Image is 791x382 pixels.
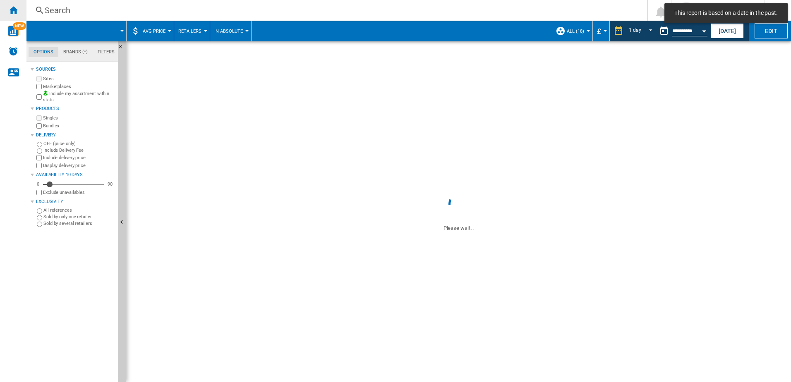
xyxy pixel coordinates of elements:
[43,141,115,147] label: OFF (price only)
[214,21,247,41] button: In Absolute
[36,105,115,112] div: Products
[36,123,42,129] input: Bundles
[43,220,115,227] label: Sold by several retailers
[597,27,601,36] span: £
[58,47,93,57] md-tab-item: Brands (*)
[131,21,170,41] div: AVG Price
[93,47,120,57] md-tab-item: Filters
[13,22,26,30] span: NEW
[43,207,115,213] label: All references
[36,172,115,178] div: Availability 10 Days
[567,21,588,41] button: ALL (18)
[35,181,41,187] div: 0
[143,29,165,34] span: AVG Price
[29,47,58,57] md-tab-item: Options
[597,21,605,41] button: £
[36,115,42,121] input: Singles
[656,23,672,39] button: md-calendar
[697,22,712,37] button: Open calendar
[37,148,42,154] input: Include Delivery Fee
[43,123,115,129] label: Bundles
[8,26,19,36] img: wise-card.svg
[8,46,18,56] img: alerts-logo.svg
[43,84,115,90] label: Marketplaces
[672,9,780,17] span: This report is based on a date in the past.
[36,76,42,81] input: Sites
[36,155,42,160] input: Include delivery price
[178,29,201,34] span: Retailers
[45,5,626,16] div: Search
[37,208,42,214] input: All references
[43,91,48,95] img: mysite-bg-18x18.png
[36,66,115,73] div: Sources
[43,76,115,82] label: Sites
[556,21,588,41] div: ALL (18)
[118,41,128,56] button: Hide
[656,21,709,41] div: This report is based on a date in the past.
[36,198,115,205] div: Exclusivity
[178,21,206,41] button: Retailers
[43,180,104,189] md-slider: Availability
[36,132,115,138] div: Delivery
[36,84,42,89] input: Marketplaces
[36,163,42,168] input: Display delivery price
[36,190,42,195] input: Display delivery price
[43,147,115,153] label: Include Delivery Fee
[43,214,115,220] label: Sold by only one retailer
[711,23,744,38] button: [DATE]
[755,23,788,38] button: Edit
[43,91,115,103] label: Include my assortment within stats
[36,92,42,102] input: Include my assortment within stats
[593,21,610,41] md-menu: Currency
[628,24,656,38] md-select: REPORTS.WIZARD.STEPS.REPORT.STEPS.REPORT_OPTIONS.PERIOD: 1 day
[443,225,474,231] ng-transclude: Please wait...
[43,115,115,121] label: Singles
[629,27,641,33] div: 1 day
[43,162,115,169] label: Display delivery price
[143,21,170,41] button: AVG Price
[105,181,115,187] div: 90
[37,215,42,220] input: Sold by only one retailer
[214,29,243,34] span: In Absolute
[37,222,42,227] input: Sold by several retailers
[43,189,115,196] label: Exclude unavailables
[567,29,584,34] span: ALL (18)
[43,155,115,161] label: Include delivery price
[37,142,42,147] input: OFF (price only)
